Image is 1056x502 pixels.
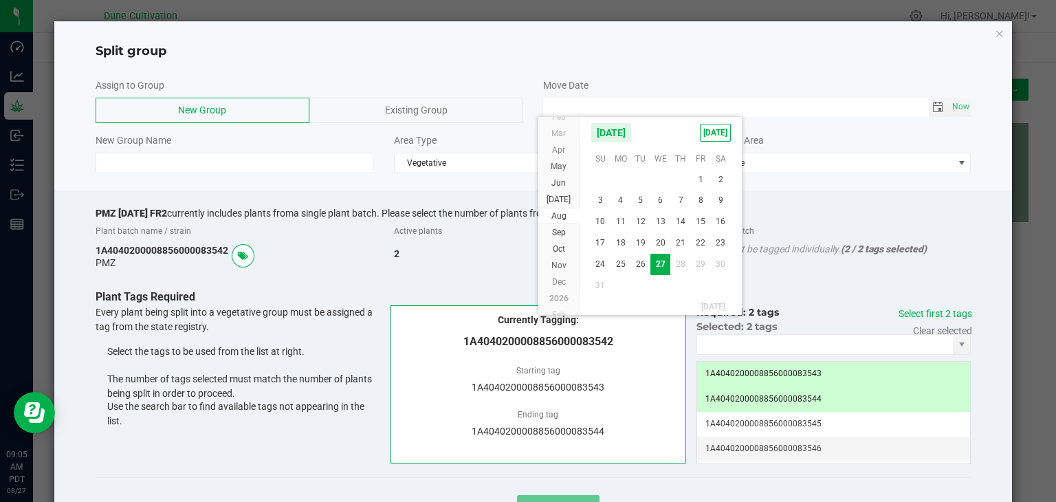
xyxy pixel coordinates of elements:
span: (2 / 2 tags selected) [841,243,927,254]
span: select [948,98,971,117]
td: Tuesday, August 5, 2025 [630,190,650,211]
td: 1A4040200008856000083544 [697,387,971,412]
span: 7 [670,190,690,211]
td: Wednesday, August 6, 2025 [650,190,670,211]
th: Tu [630,149,650,169]
span: Select plant tags [232,244,254,268]
th: Mo [610,149,630,169]
div: Active plants [384,219,533,243]
td: Wednesday, August 27, 2025 [650,254,670,275]
td: Thursday, August 7, 2025 [670,190,690,211]
span: New Group [178,105,226,116]
span: Set Current date [949,97,972,117]
td: Monday, August 4, 2025 [610,190,630,211]
span: [DATE] [700,124,731,142]
td: Sunday, August 10, 2025 [591,211,610,232]
td: Monday, August 18, 2025 [610,232,630,254]
a: Select first 2 tags [899,308,972,319]
li: Use the search bar to find available tags not appearing in the list. [107,400,381,427]
span: Mar [551,129,566,138]
span: 2 [711,169,731,190]
span: Assign to Group [96,80,164,91]
span: Vegetative [694,153,954,173]
td: Wednesday, August 20, 2025 [650,232,670,254]
span: 15 [691,211,711,232]
span: PMZ [DATE] FR2 [96,208,167,219]
td: Tuesday, August 12, 2025 [630,211,650,232]
td: Friday, August 22, 2025 [691,232,711,254]
span: 21 [670,232,690,254]
span: 13 [650,211,670,232]
th: Fr [691,149,711,169]
iframe: Resource center [14,392,55,433]
td: Thursday, August 14, 2025 [670,211,690,232]
span: 27 [650,254,670,275]
span: Dec [552,277,566,287]
span: Sep [552,228,566,237]
span: currently includes plants from [96,208,294,219]
span: 16 [711,211,731,232]
span: Move Date [543,80,588,91]
span: May [551,162,566,171]
span: 1 [691,169,711,190]
li: The number of tags selected must match the number of plants being split in order to proceed. [107,372,381,400]
span: Jun [551,178,566,188]
span: Feb [552,112,566,122]
span: [DATE] [547,195,571,204]
span: Vegetative [395,153,654,173]
span: Every plant being split into a vegetative group must be assigned a tag from the state registry. [96,307,381,427]
div: 1A4040200008856000083542 [96,243,374,257]
th: Su [591,149,610,169]
span: 6 [650,190,670,211]
span: 11 [610,211,630,232]
span: Required: 2 tags [696,306,779,318]
div: Plants to [GEOGRAPHIC_DATA] [533,219,682,243]
span: Aug [551,211,566,221]
td: 1A4040200008856000083546 [697,437,971,461]
td: Saturday, August 2, 2025 [711,169,731,190]
span: a single plant batch. Please select the number of plants from the batch to split into the new group. [294,208,708,219]
a: Clear selected [913,325,972,336]
span: 1A4040200008856000083543 [472,382,604,393]
td: Sunday, August 24, 2025 [591,254,610,275]
td: Friday, August 15, 2025 [691,211,711,232]
td: 1A4040200008856000083547 [697,461,971,486]
td: 1A4040200008856000083543 [697,362,971,386]
span: Existing Group [385,105,448,116]
span: 26 [630,254,650,275]
span: Area Type [394,135,437,146]
div: PMZ [96,257,374,268]
td: Wednesday, August 13, 2025 [650,211,670,232]
span: 19 [630,232,650,254]
li: Select the tags to be used from the list at right. [107,345,381,372]
span: Nov [551,261,566,270]
div: Plant batch name / strain [85,219,384,243]
label: Ending tag [518,408,558,421]
td: Monday, August 25, 2025 [610,254,630,275]
td: Saturday, August 16, 2025 [711,211,731,232]
p: Plant Tags Required [96,289,982,305]
span: Oct [553,244,565,254]
td: Monday, August 11, 2025 [610,211,630,232]
td: Saturday, August 9, 2025 [711,190,731,211]
td: 1A4040200008856000083545 [697,412,971,437]
div: 2 [384,243,533,264]
span: 14 [670,211,690,232]
td: Tuesday, August 26, 2025 [630,254,650,275]
td: Friday, August 1, 2025 [691,169,711,190]
span: 9 [711,190,731,211]
td: Tuesday, August 19, 2025 [630,232,650,254]
span: 8 [691,190,711,211]
td: Friday, August 8, 2025 [691,190,711,211]
th: Th [670,149,690,169]
span: 18 [610,232,630,254]
th: [DATE] [591,296,731,317]
input: NO DATA FOUND [697,335,954,354]
span: 17 [591,232,610,254]
td: Sunday, August 3, 2025 [591,190,610,211]
span: Selected: 2 tags [696,320,778,333]
div: Plants must be tagged individually. [683,243,982,254]
span: 24 [591,254,610,275]
span: Toggle calendar [929,98,949,117]
th: Sa [711,149,731,169]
